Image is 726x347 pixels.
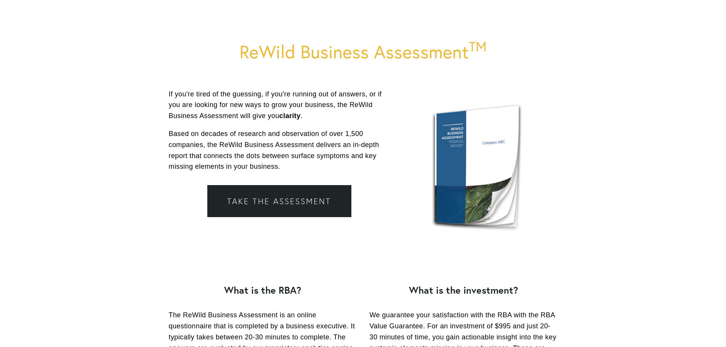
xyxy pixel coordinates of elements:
[279,112,301,120] strong: clarity
[224,284,301,296] strong: What is the RBA?
[169,42,558,62] h1: ReWild Business Assessment
[207,185,351,217] a: Take the Assessment
[469,38,487,55] sup: TM
[169,89,390,122] p: If you're tired of the guessing, if you're running out of answers, or if you are looking for new ...
[169,128,390,172] p: Based on decades of research and observation of over 1,500 companies, the ReWild Business Assessm...
[409,284,518,296] strong: What is the investment?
